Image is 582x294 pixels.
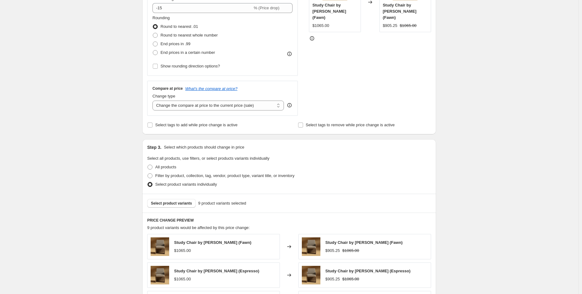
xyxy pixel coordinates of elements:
h2: Step 3. [147,144,161,150]
div: $1065.00 [174,248,191,254]
span: Round to nearest .01 [160,24,198,29]
span: Rounding [152,15,170,20]
button: Select product variants [147,199,196,208]
strike: $1065.00 [342,276,359,282]
div: $1065.00 [174,276,191,282]
span: 9 product variants would be affected by this price change: [147,225,250,230]
strike: $1065.00 [400,23,417,29]
span: Study Chair by [PERSON_NAME] (Fawn) [174,240,251,245]
span: Round to nearest whole number [160,33,218,37]
span: Select tags to remove while price change is active [306,123,395,127]
span: Select product variants [151,201,192,206]
span: All products [155,165,176,169]
div: $905.25 [383,23,397,29]
img: The_Study_Chair_Shearling_Fawn_1_80x.jpg [302,266,320,284]
input: -15 [152,3,252,13]
img: The_Study_Chair_Shearling_Fawn_1_80x.jpg [151,237,169,256]
span: Study Chair by [PERSON_NAME] (Fawn) [312,3,346,20]
div: $1065.00 [312,23,329,29]
img: The_Study_Chair_Shearling_Fawn_1_80x.jpg [151,266,169,284]
span: End prices in a certain number [160,50,215,55]
span: Select all products, use filters, or select products variants individually [147,156,269,161]
img: The_Study_Chair_Shearling_Fawn_1_80x.jpg [302,237,320,256]
p: Select which products should change in price [164,144,244,150]
span: Study Chair by [PERSON_NAME] (Espresso) [174,269,259,273]
span: Select product variants individually [155,182,217,187]
button: What's the compare at price? [185,86,238,91]
span: Select tags to add while price change is active [155,123,238,127]
div: $905.25 [325,248,340,254]
strike: $1065.00 [342,248,359,254]
span: Study Chair by [PERSON_NAME] (Espresso) [325,269,410,273]
span: Study Chair by [PERSON_NAME] (Fawn) [383,3,417,20]
span: Filter by product, collection, tag, vendor, product type, variant title, or inventory [155,173,294,178]
span: Change type [152,94,175,98]
span: End prices in .99 [160,41,190,46]
h3: Compare at price [152,86,183,91]
div: help [286,102,293,108]
div: $905.25 [325,276,340,282]
span: 9 product variants selected [198,200,246,206]
h6: PRICE CHANGE PREVIEW [147,218,431,223]
span: % (Price drop) [254,6,279,10]
span: Show rounding direction options? [160,64,220,68]
span: Study Chair by [PERSON_NAME] (Fawn) [325,240,403,245]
